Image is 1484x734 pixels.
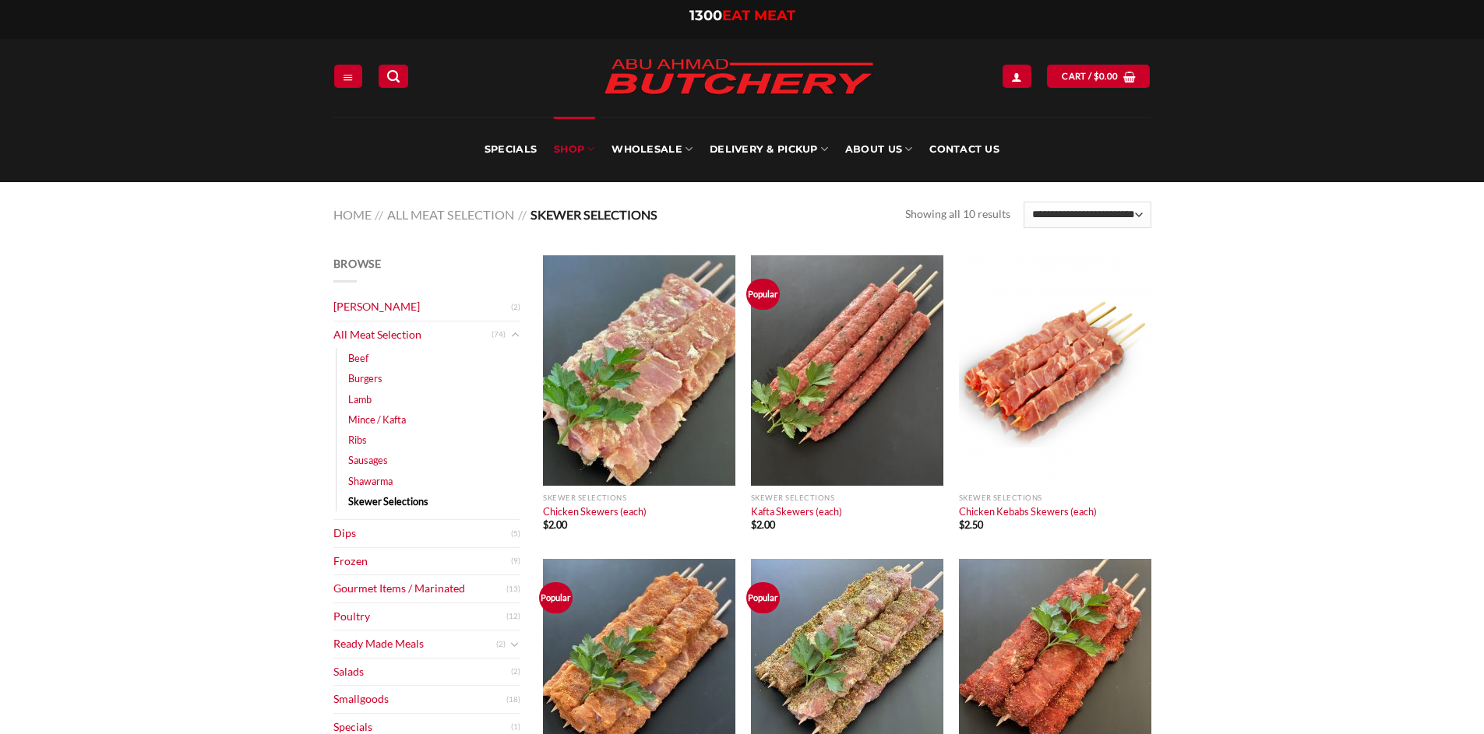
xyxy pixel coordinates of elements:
[543,255,735,486] img: Chicken Skewers
[751,255,943,486] img: Kafta Skewers
[348,430,367,450] a: Ribs
[1003,65,1031,87] a: Login
[511,522,520,546] span: (5)
[333,548,511,575] a: Frozen
[751,518,756,531] span: $
[959,505,1097,518] a: Chicken Kebabs Skewers (each)
[511,296,520,319] span: (2)
[959,255,1151,486] img: Chicken Kebabs Skewers
[543,505,647,518] a: Chicken Skewers (each)
[959,255,1151,486] a: Chicken Kebabs Skewers (each)
[1024,202,1151,228] select: Shop order
[333,293,511,321] a: [PERSON_NAME]
[333,257,382,270] span: Browse
[506,605,520,628] span: (12)
[333,658,511,686] a: Salads
[333,575,506,602] a: Gourmet Items / Marinated
[845,117,912,182] a: About Us
[485,117,537,182] a: Specials
[905,205,1010,223] p: Showing all 10 results
[333,603,506,630] a: Poultry
[348,450,388,470] a: Sausages
[509,326,520,343] button: Toggle
[333,686,506,713] a: Smallgoods
[348,471,393,491] a: Shawarma
[511,550,520,573] span: (9)
[348,348,368,368] a: Beef
[689,7,722,24] span: 1300
[554,117,594,182] a: SHOP
[531,207,657,222] span: Skewer Selections
[348,409,406,430] a: Mince / Kafta
[375,207,383,222] span: //
[1094,71,1119,81] bdi: 0.00
[612,117,693,182] a: Wholesale
[1062,69,1118,83] span: Cart /
[518,207,527,222] span: //
[543,518,567,531] bdi: 2.00
[929,117,999,182] a: Contact Us
[751,518,775,531] bdi: 2.00
[348,368,382,388] a: Burgers
[751,505,842,518] a: Kafta Skewers (each)
[543,493,735,502] p: Skewer Selections
[543,255,735,486] a: Chicken Skewers (each)
[959,518,964,531] span: $
[348,389,372,409] a: Lamb
[333,520,511,547] a: Dips
[751,255,943,486] a: Kafta Skewers (each)
[959,493,1151,502] p: Skewer Selections
[511,660,520,683] span: (2)
[751,493,943,502] p: Skewer Selections
[348,491,428,511] a: Skewer Selections
[333,630,496,658] a: Ready Made Meals
[1047,65,1150,87] a: Cart / $0.00
[333,321,492,349] a: All Meat Selection
[506,688,520,711] span: (18)
[710,117,828,182] a: Delivery & Pickup
[689,7,795,24] a: 1300EAT MEAT
[509,636,520,653] button: Toggle
[334,65,362,87] a: Menu
[590,48,887,107] img: Abu Ahmad Butchery
[1094,69,1099,83] span: $
[543,518,548,531] span: $
[722,7,795,24] span: EAT MEAT
[496,633,506,656] span: (2)
[387,207,514,222] a: All Meat Selection
[959,518,983,531] bdi: 2.50
[379,65,408,87] a: Search
[333,207,372,222] a: Home
[506,578,520,601] span: (13)
[492,323,506,346] span: (74)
